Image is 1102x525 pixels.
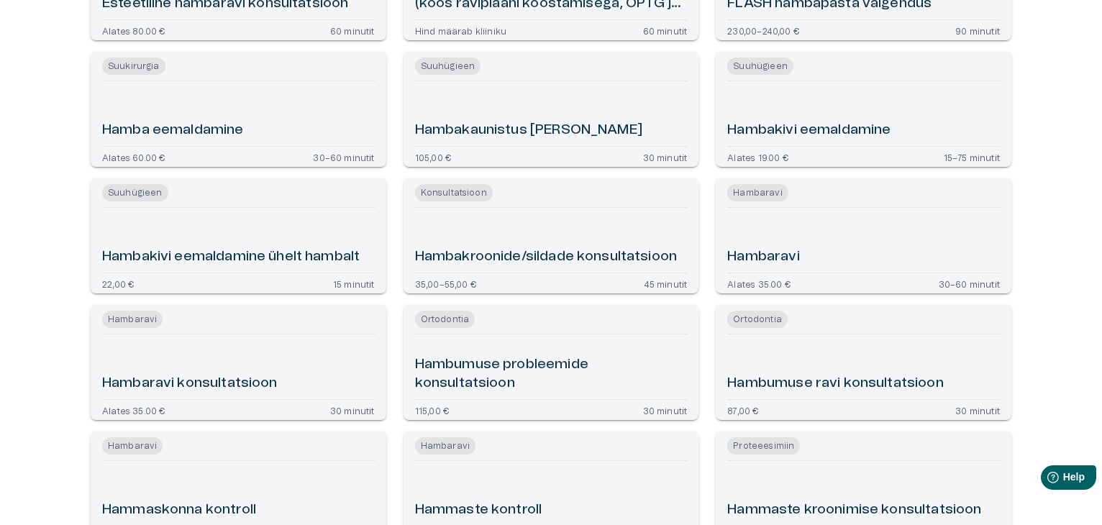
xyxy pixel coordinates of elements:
font: Ortodontia [421,315,470,324]
font: 30 minutit [643,154,688,163]
font: Alates 19.00 € [727,154,788,163]
font: Hind määrab kliiniku [415,27,506,36]
font: Hambaravi [733,188,782,197]
font: 87,00 € [727,407,758,416]
font: 15 minutit [333,280,375,289]
font: Hammaskonna kontroll [102,503,256,516]
a: Ava teenuse broneerimise üksikasjad [404,52,699,167]
font: Hambakaunistus [PERSON_NAME] [415,123,642,137]
a: Ava teenuse broneerimise üksikasjad [91,305,386,420]
a: Ava teenuse broneerimise üksikasjad [716,305,1011,420]
a: Ava teenuse broneerimise üksikasjad [404,305,699,420]
font: Suuhügieen [421,62,475,70]
font: 30 minutit [330,407,375,416]
font: Hambaravi [108,442,157,450]
font: Hambakivi eemaldamine ühelt hambalt [102,250,360,263]
font: 35,00–55,00 € [415,280,476,289]
font: Suuhügieen [733,62,788,70]
font: Suukirurgia [108,62,160,70]
font: 105,00 € [415,154,451,163]
font: 22,00 € [102,280,134,289]
font: 30–60 minutit [939,280,1000,289]
font: Alates 60.00 € [102,154,165,163]
font: Alates 35.00 € [102,407,165,416]
font: 30–60 minutit [313,154,374,163]
a: Ava teenuse broneerimise üksikasjad [91,178,386,293]
font: 60 minutit [643,27,688,36]
font: Hambakivi eemaldamine [727,123,891,137]
font: 60 minutit [330,27,375,36]
font: Hambaravi [727,250,799,263]
font: Hamba eemaldamine [102,123,244,137]
font: Suuhügieen [108,188,163,197]
iframe: Help widget launcher [990,460,1102,500]
font: Proteeesimiin [733,442,794,450]
font: Hammaste kontroll [415,503,542,516]
font: 45 minutit [644,280,688,289]
font: Hammaste kroonimise konsultatsioon [727,503,981,516]
font: Hambaravi [108,315,157,324]
font: Hambumuse ravi konsultatsioon [727,376,943,390]
font: 230,00–240,00 € [727,27,799,36]
font: Alates 35.00 € [727,280,790,289]
font: 15–75 minutit [944,154,1000,163]
font: Konsultatsioon [421,188,487,197]
font: 30 minutit [955,407,1000,416]
font: 115,00 € [415,407,449,416]
font: Hambumuse probleemide konsultatsioon [415,357,588,391]
font: Ortodontia [733,315,782,324]
font: 30 minutit [643,407,688,416]
a: Ava teenuse broneerimise üksikasjad [91,52,386,167]
font: Hambaravi konsultatsioon [102,376,278,390]
font: Alates 80.00 € [102,27,165,36]
font: 90 minutit [955,27,1000,36]
font: Hambakroonide/sildade konsultatsioon [415,250,677,263]
a: Ava teenuse broneerimise üksikasjad [716,52,1011,167]
a: Ava teenuse broneerimise üksikasjad [716,178,1011,293]
font: Hambaravi [421,442,470,450]
a: Ava teenuse broneerimise üksikasjad [404,178,699,293]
